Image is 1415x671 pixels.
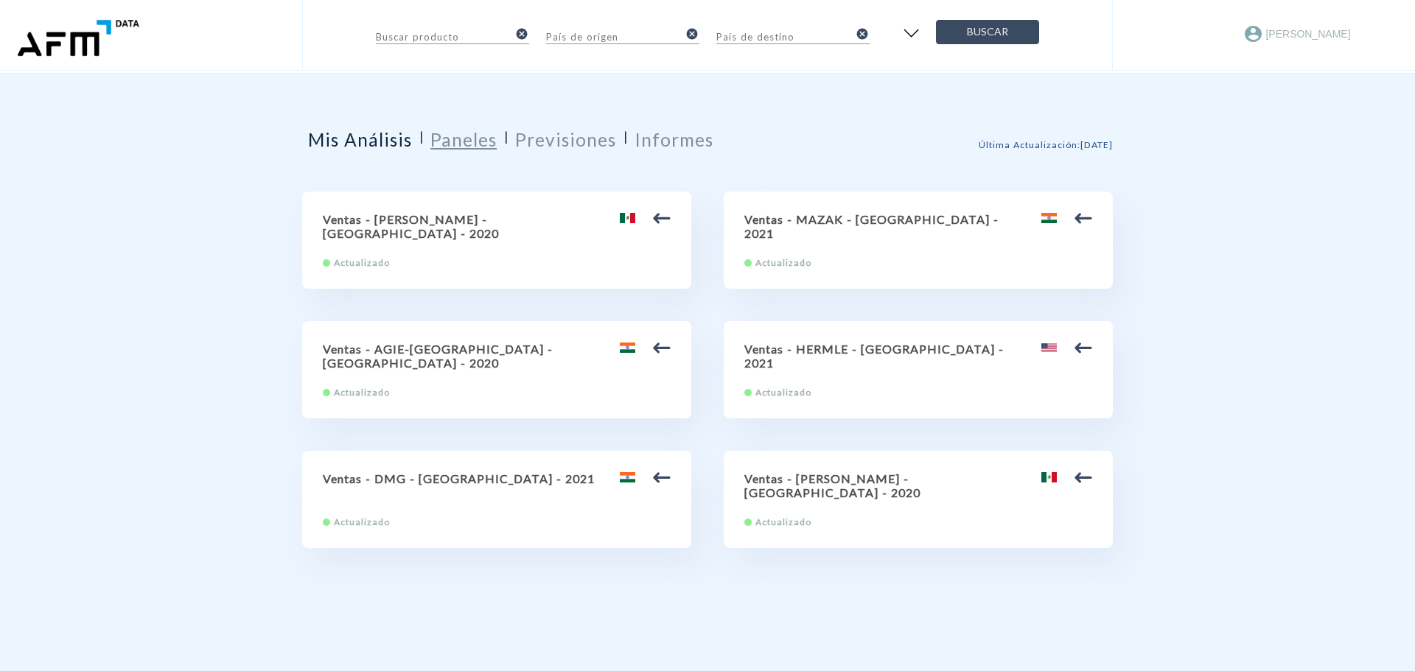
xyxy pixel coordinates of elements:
h2: Previsiones [515,129,616,150]
span: Actualizado [334,516,390,527]
span: Actualizado [755,257,811,268]
h2: Ventas - [PERSON_NAME] - [GEOGRAPHIC_DATA] - 2020 [744,471,1092,499]
img: open filter [899,22,923,44]
img: arrow.svg [653,339,671,356]
span: | [504,129,509,161]
span: Actualizado [334,257,390,268]
h2: Paneles [430,129,497,150]
h2: Informes [635,129,713,150]
i: cancel [515,27,528,41]
h2: Mis Análisis [308,129,412,150]
span: Buscar [948,23,1027,41]
span: Última Actualización : [DATE] [979,139,1113,150]
img: enantio [12,18,142,58]
button: clear-input [855,21,870,46]
span: Actualizado [755,516,811,527]
span: Actualizado [755,387,811,398]
button: clear-input [514,21,529,46]
h2: Ventas - DMG - [GEOGRAPHIC_DATA] - 2021 [323,471,671,485]
img: arrow.svg [1075,468,1092,486]
img: arrow.svg [1075,209,1092,227]
button: Buscar [936,20,1039,44]
button: clear-input [685,21,699,46]
span: | [623,129,629,161]
button: [PERSON_NAME] [1245,21,1350,46]
img: arrow.svg [653,209,671,227]
h2: Ventas - [PERSON_NAME] - [GEOGRAPHIC_DATA] - 2020 [323,212,671,240]
img: Account Icon [1245,26,1262,42]
i: cancel [856,27,869,41]
h2: Ventas - AGIE-[GEOGRAPHIC_DATA] - [GEOGRAPHIC_DATA] - 2020 [323,342,671,370]
span: | [419,129,424,161]
span: Actualizado [334,387,390,398]
img: arrow.svg [653,468,671,486]
img: arrow.svg [1075,339,1092,356]
h2: Ventas - MAZAK - [GEOGRAPHIC_DATA] - 2021 [744,212,1092,240]
h2: Ventas - HERMLE - [GEOGRAPHIC_DATA] - 2021 [744,342,1092,370]
i: cancel [685,27,699,41]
